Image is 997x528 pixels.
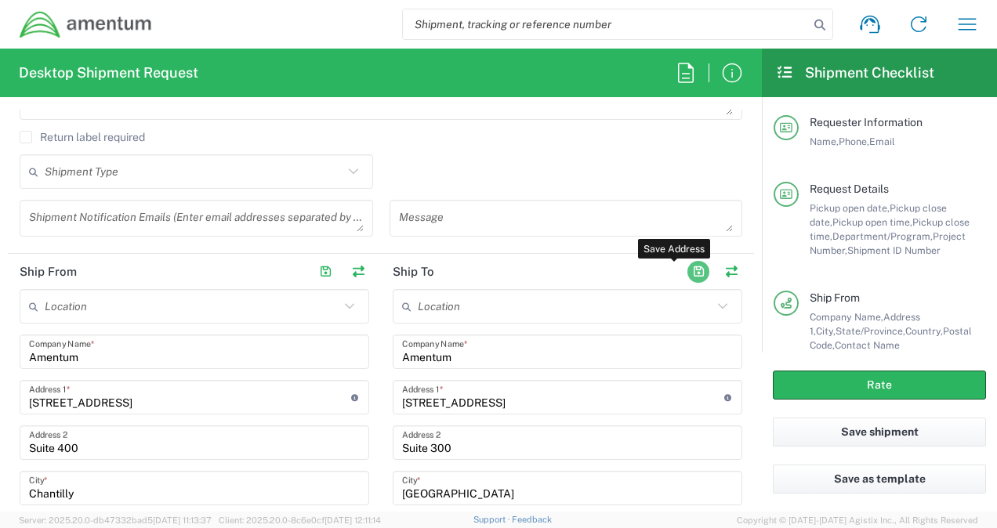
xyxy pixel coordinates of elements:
[512,515,552,524] a: Feedback
[473,515,513,524] a: Support
[835,339,900,351] span: Contact Name
[773,418,986,447] button: Save shipment
[810,116,923,128] span: Requester Information
[219,515,381,525] span: Client: 2025.20.0-8c6e0cf
[153,515,212,525] span: [DATE] 11:13:37
[737,513,978,527] span: Copyright © [DATE]-[DATE] Agistix Inc., All Rights Reserved
[403,9,809,39] input: Shipment, tracking or reference number
[810,136,839,147] span: Name,
[847,244,941,256] span: Shipment ID Number
[905,325,943,337] span: Country,
[20,131,145,143] label: Return label required
[832,216,912,228] span: Pickup open time,
[816,325,836,337] span: City,
[19,63,198,82] h2: Desktop Shipment Request
[19,515,212,525] span: Server: 2025.20.0-db47332bad5
[869,136,895,147] span: Email
[810,311,883,323] span: Company Name,
[836,325,905,337] span: State/Province,
[773,465,986,494] button: Save as template
[810,291,860,304] span: Ship From
[810,202,890,214] span: Pickup open date,
[773,371,986,400] button: Rate
[832,230,933,242] span: Department/Program,
[839,136,869,147] span: Phone,
[393,264,434,280] h2: Ship To
[776,63,934,82] h2: Shipment Checklist
[19,10,153,39] img: dyncorp
[20,264,77,280] h2: Ship From
[324,515,381,525] span: [DATE] 12:11:14
[810,183,889,195] span: Request Details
